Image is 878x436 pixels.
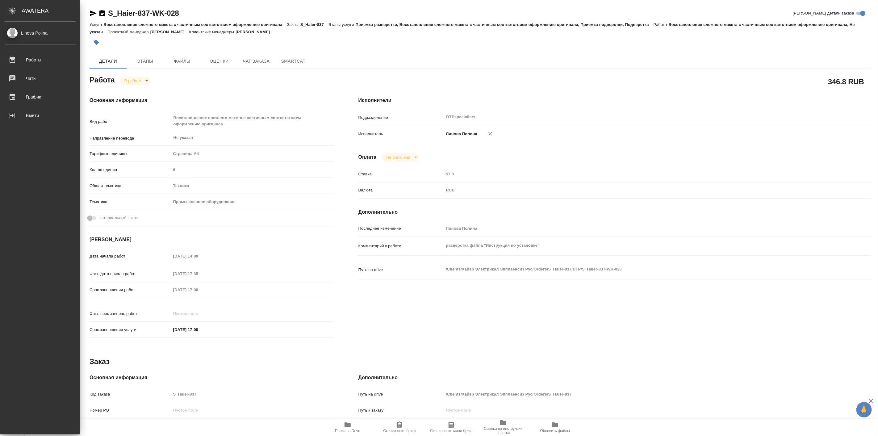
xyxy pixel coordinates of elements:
span: Нотариальный заказ [98,215,138,221]
h2: Заказ [90,357,110,367]
div: График [5,92,76,102]
div: Выйти [5,111,76,120]
span: 🙏 [859,403,869,416]
p: [PERSON_NAME] [236,30,274,34]
p: Код заказа [90,391,171,397]
p: Направление перевода [90,135,171,141]
p: Услуга [90,22,103,27]
h4: Основная информация [90,374,334,381]
input: Пустое поле [444,406,829,415]
button: Папка на Drive [322,419,374,436]
h4: Дополнительно [358,374,871,381]
span: Скопировать мини-бриф [430,429,472,433]
button: Скопировать ссылку [98,10,106,17]
button: В работе [123,78,143,83]
span: Оценки [204,57,234,65]
a: График [2,89,79,105]
p: Факт. срок заверш. работ [90,311,171,317]
div: RUB [444,185,829,195]
p: Тематика [90,199,171,205]
textarea: /Clients/Хайер Электрикал Эпплаенсиз Рус/Orders/S_Haier-837/DTP/S_Haier-837-WK-028 [444,264,829,275]
div: AWATERA [22,5,80,17]
input: Пустое поле [444,390,829,399]
button: 🙏 [856,402,872,417]
h4: Исполнители [358,97,871,104]
p: Заказ: [287,22,300,27]
div: Промышленное оборудование [171,197,334,207]
p: Работа [654,22,669,27]
div: В работе [119,77,150,85]
p: [PERSON_NAME] [150,30,189,34]
span: Чат заказа [241,57,271,65]
div: Чаты [5,74,76,83]
p: S_Haier-837 [300,22,328,27]
p: Валюта [358,187,444,193]
span: Обновить файлы [540,429,570,433]
p: Путь к заказу [358,407,444,413]
input: Пустое поле [171,309,225,318]
p: Путь на drive [358,267,444,273]
p: Линова Полина [444,131,478,137]
span: Папка на Drive [335,429,360,433]
input: Пустое поле [171,165,334,174]
p: Дата начала работ [90,253,171,259]
input: Пустое поле [171,406,334,415]
p: Восстановление сложного макета с частичным соответствием оформлению оригинала [103,22,287,27]
h4: Дополнительно [358,208,871,216]
a: Чаты [2,71,79,86]
input: ✎ Введи что-нибудь [171,325,225,334]
p: Последнее изменение [358,225,444,232]
h2: Работа [90,74,115,85]
span: Ссылка на инструкции верстки [481,426,525,435]
p: Подразделение [358,115,444,121]
input: Пустое поле [444,224,829,233]
p: Ставка [358,171,444,177]
button: Добавить тэг [90,36,103,49]
span: Скопировать бриф [383,429,416,433]
input: Пустое поле [171,390,334,399]
p: Срок завершения услуги [90,327,171,333]
p: Путь на drive [358,391,444,397]
p: Срок завершения работ [90,287,171,293]
button: Скопировать бриф [374,419,425,436]
p: Приемка разверстки, Восстановление сложного макета с частичным соответствием оформлению оригинала... [356,22,654,27]
input: Пустое поле [171,269,225,278]
a: Работы [2,52,79,68]
span: [PERSON_NAME] детали заказа [793,10,854,16]
p: Тарифные единицы [90,151,171,157]
a: S_Haier-837-WK-028 [108,9,179,17]
p: Проектный менеджер [107,30,150,34]
div: В работе [381,153,419,161]
div: Техника [171,181,334,191]
h2: 346.8 RUB [828,76,864,87]
h4: Оплата [358,153,377,161]
textarea: разверстка файла "Инструкция по установке" [444,240,829,251]
input: Пустое поле [171,252,225,261]
p: Кол-во единиц [90,167,171,173]
p: Клиентские менеджеры [189,30,236,34]
div: Linova Polina [5,30,76,36]
p: Общая тематика [90,183,171,189]
button: Не оплачена [384,155,412,160]
p: Факт. дата начала работ [90,271,171,277]
h4: Основная информация [90,97,334,104]
p: Номер РО [90,407,171,413]
div: Работы [5,55,76,65]
span: Файлы [167,57,197,65]
button: Ссылка на инструкции верстки [477,419,529,436]
button: Удалить исполнителя [483,127,497,140]
input: Пустое поле [171,285,225,294]
a: Выйти [2,108,79,123]
p: Этапы услуги [328,22,356,27]
button: Скопировать мини-бриф [425,419,477,436]
input: Пустое поле [444,170,829,178]
button: Обновить файлы [529,419,581,436]
h4: [PERSON_NAME] [90,236,334,243]
p: Вид работ [90,119,171,125]
p: Комментарий к работе [358,243,444,249]
span: Детали [93,57,123,65]
p: Исполнитель [358,131,444,137]
div: Страница А4 [171,149,334,159]
button: Скопировать ссылку для ЯМессенджера [90,10,97,17]
span: Этапы [130,57,160,65]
